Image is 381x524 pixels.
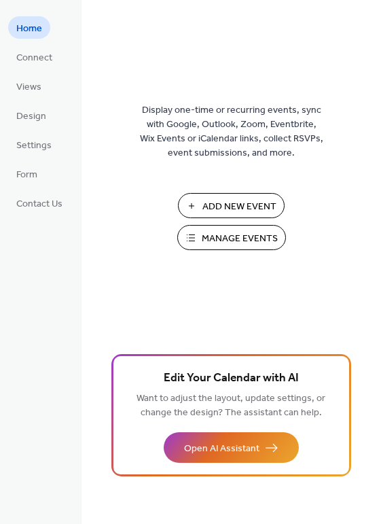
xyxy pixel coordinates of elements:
button: Add New Event [178,193,285,218]
span: Add New Event [202,200,276,214]
span: Design [16,109,46,124]
button: Manage Events [177,225,286,250]
span: Display one-time or recurring events, sync with Google, Outlook, Zoom, Eventbrite, Wix Events or ... [140,103,323,160]
span: Connect [16,51,52,65]
span: Want to adjust the layout, update settings, or change the design? The assistant can help. [137,389,325,422]
span: Views [16,80,41,94]
span: Contact Us [16,197,62,211]
a: Contact Us [8,192,71,214]
a: Views [8,75,50,97]
a: Connect [8,46,60,68]
span: Settings [16,139,52,153]
a: Form [8,162,46,185]
span: Manage Events [202,232,278,246]
span: Home [16,22,42,36]
span: Open AI Assistant [184,442,259,456]
span: Form [16,168,37,182]
a: Home [8,16,50,39]
span: Edit Your Calendar with AI [164,369,299,388]
a: Settings [8,133,60,156]
button: Open AI Assistant [164,432,299,463]
a: Design [8,104,54,126]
